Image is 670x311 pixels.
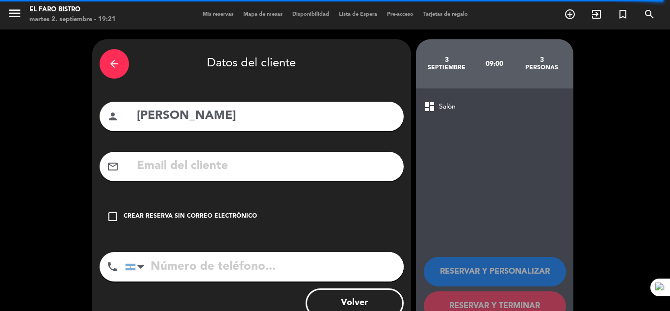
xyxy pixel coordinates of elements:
[29,15,116,25] div: martes 2. septiembre - 19:21
[382,12,418,17] span: Pre-acceso
[424,101,436,113] span: dashboard
[106,261,118,273] i: phone
[108,58,120,70] i: arrow_back
[424,257,566,286] button: RESERVAR Y PERSONALIZAR
[7,6,22,24] button: menu
[644,8,655,20] i: search
[423,64,471,72] div: septiembre
[125,252,404,282] input: Número de teléfono...
[617,8,629,20] i: turned_in_not
[107,161,119,172] i: mail_outline
[7,6,22,21] i: menu
[518,64,566,72] div: personas
[287,12,334,17] span: Disponibilidad
[136,106,396,126] input: Nombre del cliente
[423,56,471,64] div: 3
[126,253,148,281] div: Argentina: +54
[238,12,287,17] span: Mapa de mesas
[591,8,602,20] i: exit_to_app
[334,12,382,17] span: Lista de Espera
[564,8,576,20] i: add_circle_outline
[100,47,404,81] div: Datos del cliente
[418,12,473,17] span: Tarjetas de regalo
[136,156,396,176] input: Email del cliente
[29,5,116,15] div: El Faro Bistro
[518,56,566,64] div: 3
[124,212,257,222] div: Crear reserva sin correo electrónico
[439,101,456,113] span: Salón
[107,111,119,122] i: person
[198,12,238,17] span: Mis reservas
[470,47,518,81] div: 09:00
[107,211,119,223] i: check_box_outline_blank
